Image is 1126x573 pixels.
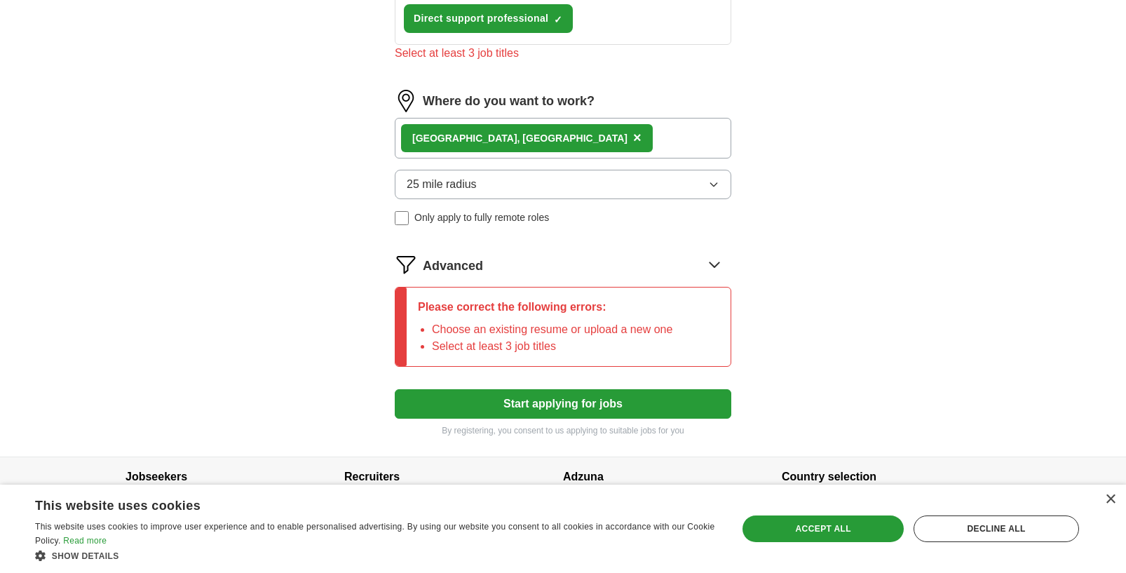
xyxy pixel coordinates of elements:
p: By registering, you consent to us applying to suitable jobs for you [395,424,731,437]
strong: [GEOGRAPHIC_DATA] [412,133,517,144]
span: Show details [52,551,119,561]
div: Select at least 3 job titles [395,45,731,62]
div: , [GEOGRAPHIC_DATA] [412,131,628,146]
div: Show details [35,548,717,562]
img: filter [395,253,417,276]
div: Accept all [742,515,904,542]
span: Advanced [423,257,483,276]
button: × [633,128,642,149]
li: Select at least 3 job titles [432,338,672,355]
input: Only apply to fully remote roles [395,211,409,225]
button: 25 mile radius [395,170,731,199]
span: This website uses cookies to improve user experience and to enable personalised advertising. By u... [35,522,715,546]
button: Direct support professional✓ [404,4,573,33]
div: Close [1105,494,1115,505]
span: Only apply to fully remote roles [414,210,549,225]
div: Decline all [914,515,1079,542]
button: Start applying for jobs [395,389,731,419]
label: Where do you want to work? [423,92,595,111]
span: 25 mile radius [407,176,477,193]
h4: Country selection [782,457,1000,497]
img: location.png [395,90,417,112]
div: This website uses cookies [35,493,681,514]
li: Choose an existing resume or upload a new one [432,321,672,338]
p: Please correct the following errors: [418,299,672,316]
span: ✓ [554,14,562,25]
a: Read more, opens a new window [63,536,107,546]
span: × [633,130,642,145]
span: Direct support professional [414,11,548,26]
